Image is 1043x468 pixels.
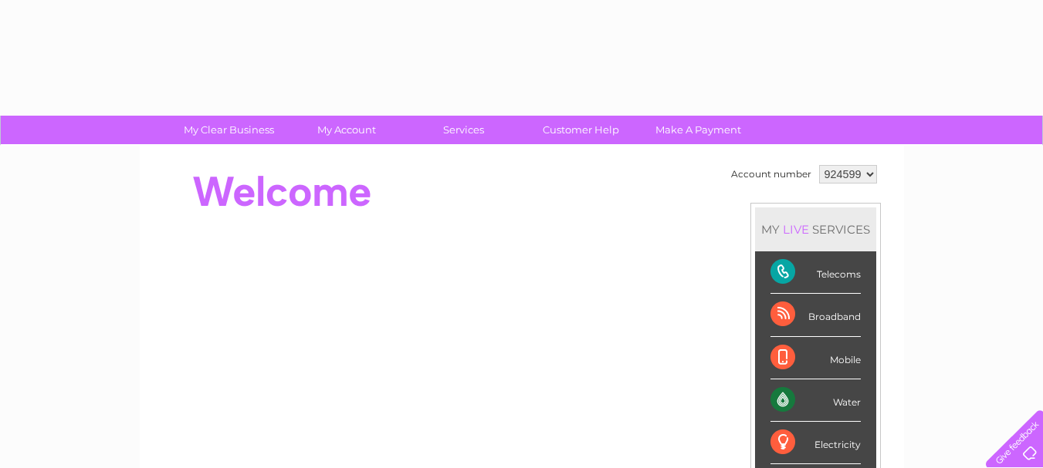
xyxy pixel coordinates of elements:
a: Customer Help [517,116,645,144]
div: Mobile [770,337,861,379]
a: My Clear Business [165,116,293,144]
a: My Account [283,116,410,144]
a: Make A Payment [635,116,762,144]
td: Account number [727,161,815,187]
div: MY SERVICES [755,207,876,251]
div: LIVE [780,222,812,237]
div: Broadband [770,294,861,336]
div: Electricity [770,422,861,464]
div: Telecoms [770,251,861,294]
a: Services [400,116,527,144]
div: Water [770,379,861,422]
